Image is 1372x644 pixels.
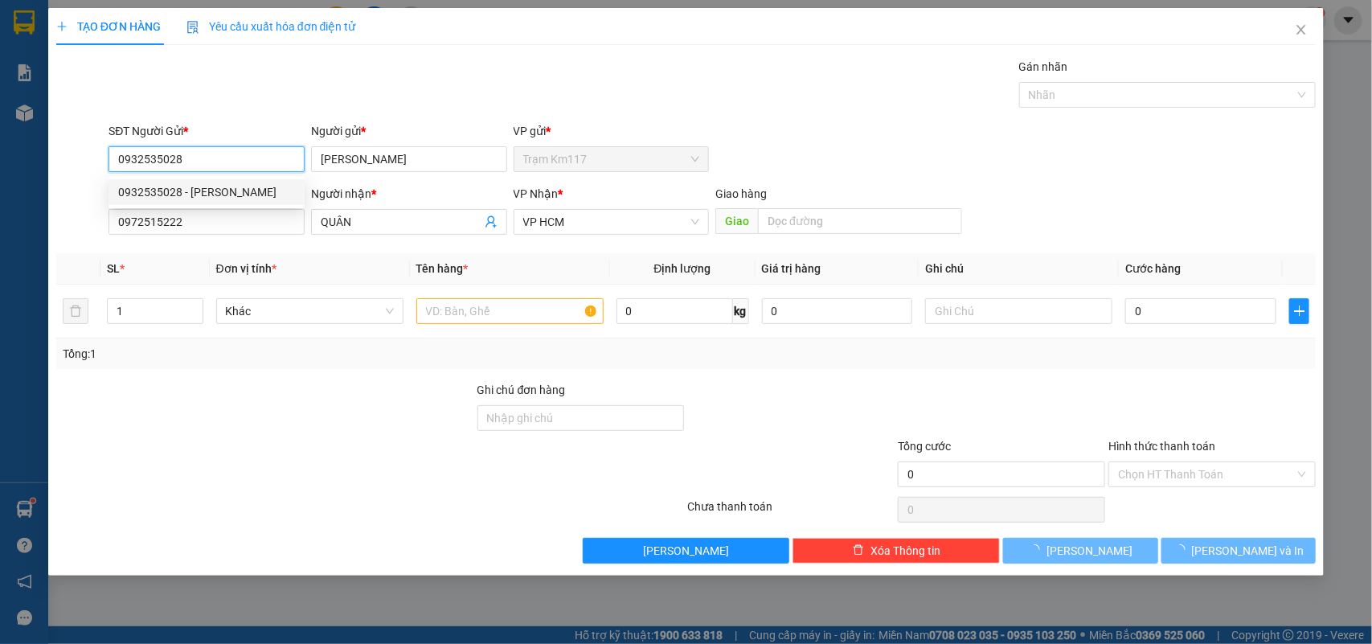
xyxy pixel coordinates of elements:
[137,33,266,72] div: SĨ [PERSON_NAME]
[715,187,767,200] span: Giao hàng
[63,345,530,363] div: Tổng: 1
[514,122,710,140] div: VP gửi
[186,20,356,33] span: Yêu cầu xuất hóa đơn điện tử
[1295,23,1308,36] span: close
[1192,542,1304,560] span: [PERSON_NAME] và In
[925,298,1112,324] input: Ghi Chú
[107,262,120,275] span: SL
[226,299,394,323] span: Khác
[758,208,962,234] input: Dọc đường
[523,210,700,234] span: VP HCM
[1019,60,1068,73] label: Gán nhãn
[186,21,199,34] img: icon
[686,498,897,526] div: Chưa thanh toán
[63,298,88,324] button: delete
[135,108,194,125] span: Chưa TT :
[216,262,276,275] span: Đơn vị tính
[477,405,685,431] input: Ghi chú đơn hàng
[1174,544,1192,556] span: loading
[1046,542,1132,560] span: [PERSON_NAME]
[14,72,126,94] div: 0379747997
[118,183,295,201] div: 0932535028 - [PERSON_NAME]
[870,542,940,560] span: Xóa Thông tin
[14,14,126,52] div: Trạm Km117
[1161,538,1316,564] button: [PERSON_NAME] và In
[135,104,268,126] div: 20.000
[654,262,711,275] span: Định lượng
[853,544,864,557] span: delete
[762,298,913,324] input: 0
[137,72,266,94] div: 0908141659
[109,122,305,140] div: SĐT Người Gửi
[477,384,566,396] label: Ghi chú đơn hàng
[715,208,758,234] span: Giao
[485,215,498,228] span: user-add
[523,147,700,171] span: Trạm Km117
[56,20,161,33] span: TẠO ĐƠN HÀNG
[1003,538,1157,564] button: [PERSON_NAME]
[311,122,507,140] div: Người gửi
[898,440,951,453] span: Tổng cước
[14,15,39,32] span: Gửi:
[762,262,821,275] span: Giá trị hàng
[514,187,559,200] span: VP Nhận
[792,538,1000,564] button: deleteXóa Thông tin
[416,262,469,275] span: Tên hàng
[733,298,749,324] span: kg
[137,14,266,33] div: VP HCM
[919,253,1119,285] th: Ghi chú
[56,21,68,32] span: plus
[1289,298,1309,324] button: plus
[643,542,729,560] span: [PERSON_NAME]
[109,179,305,205] div: 0932535028 - ANNIE SHEN
[583,538,790,564] button: [PERSON_NAME]
[14,52,126,72] div: KHÁNH DÉP
[1279,8,1324,53] button: Close
[1108,440,1215,453] label: Hình thức thanh toán
[1125,262,1181,275] span: Cước hàng
[1029,544,1046,556] span: loading
[137,15,176,32] span: Nhận:
[416,298,604,324] input: VD: Bàn, Ghế
[311,185,507,203] div: Người nhận
[1290,305,1309,318] span: plus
